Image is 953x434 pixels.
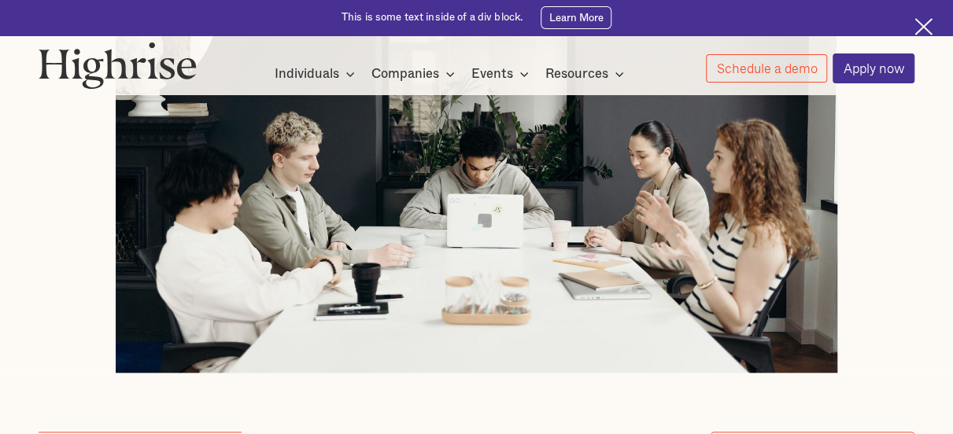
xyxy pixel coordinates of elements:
[342,11,523,25] div: This is some text inside of a div block.
[545,64,629,83] div: Resources
[371,64,460,83] div: Companies
[371,64,439,83] div: Companies
[39,42,197,90] img: Highrise logo
[914,18,933,36] img: Cross icon
[471,64,534,83] div: Events
[541,6,612,29] a: Learn More
[275,64,360,83] div: Individuals
[706,54,827,83] a: Schedule a demo
[275,64,339,83] div: Individuals
[833,53,914,83] a: Apply now
[545,64,608,83] div: Resources
[471,64,513,83] div: Events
